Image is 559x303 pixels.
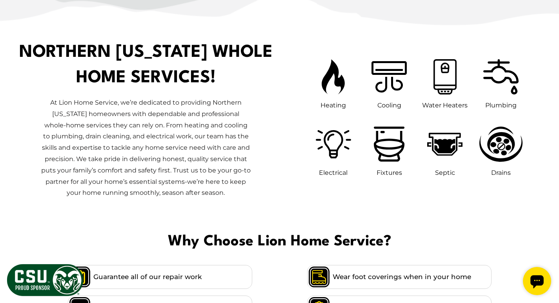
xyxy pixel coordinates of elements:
a: Plumbing [479,55,523,111]
span: Why Choose Lion Home Service? [6,230,553,254]
a: Heating [318,55,349,111]
span: Guarantee all of our repair work [93,272,202,282]
h1: Northern [US_STATE] Whole Home Services! [18,40,273,91]
p: At Lion Home Service, we’re dedicated to providing Northern [US_STATE] homeowners with dependable... [41,97,251,199]
a: Drains [475,123,526,178]
span: Septic [435,169,455,176]
a: Cooling [368,55,411,111]
a: Fixtures [370,123,409,178]
a: Water Heaters [422,55,468,111]
span: Drains [491,169,511,176]
span: Cooling [377,102,401,109]
span: Wear foot coverings when in your home [333,272,471,282]
span: Plumbing [485,102,517,109]
a: Electrical [312,123,355,178]
span: Water Heaters [422,102,468,109]
a: Septic [423,123,466,178]
span: Fixtures [377,169,402,176]
span: Heating [320,102,346,109]
img: CSU Sponsor Badge [6,263,84,297]
span: Electrical [319,169,348,176]
div: Open chat widget [3,3,31,31]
